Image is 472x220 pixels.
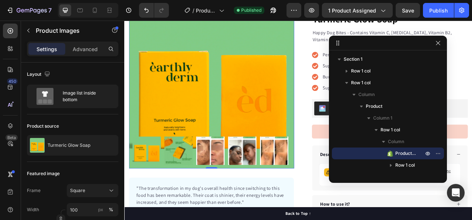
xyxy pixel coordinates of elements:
[239,132,437,150] button: Out of stock
[241,7,261,14] span: Published
[447,184,465,202] div: Open Intercom Messenger
[242,103,305,121] button: Kaching Bundles
[73,45,98,53] p: Advanced
[267,188,421,203] p: Highlight key benefits with product description.
[139,3,169,18] div: Undo/Redo
[351,79,371,86] span: Row 1 col
[27,170,60,177] div: Featured image
[322,3,393,18] button: 1 product assigned
[321,137,354,146] div: Out of stock
[27,206,39,213] label: Width
[373,114,392,122] span: Column 1
[396,3,420,18] button: Save
[252,39,383,48] p: Perfect for sensitive tummies
[48,6,52,15] p: 7
[124,21,472,220] iframe: To enrich screen reader interactions, please activate Accessibility in Grammarly extension settings
[67,203,118,216] input: px%
[249,166,280,175] p: Description
[381,126,400,134] span: Row 1 col
[366,189,399,194] span: Add description
[196,7,216,14] span: Product Page - [DATE] 12:58:00
[388,138,404,145] span: Column
[109,206,113,213] div: %
[344,56,362,63] span: Section 1
[27,70,52,79] div: Layout
[27,187,41,194] label: Frame
[252,53,383,62] p: Supercharge immunity System
[247,107,256,116] img: KachingBundles.png
[328,7,376,14] span: 1 product assigned
[239,11,436,29] p: Happy Dog Bites - Contains Vitamin C, [MEDICAL_DATA], Vitamin B2, Vitamin B1, [MEDICAL_DATA] and ...
[252,67,383,76] p: Bursting with protein, vitamins, and minerals
[67,184,118,197] button: Square
[402,7,414,14] span: Save
[63,88,108,105] div: Image list inside bottom
[96,205,105,214] button: %
[395,173,415,181] span: Row 1 col
[48,143,90,148] p: Turmeric Glow Soap
[6,135,18,141] div: Beta
[36,26,98,35] p: Product Images
[366,103,382,110] span: Product
[423,3,454,18] button: Publish
[27,123,59,129] div: Product source
[351,67,371,75] span: Row 1 col
[192,7,194,14] span: /
[107,205,115,214] button: px
[429,7,448,14] div: Publish
[7,78,18,84] div: 450
[252,81,383,90] p: Supports strong muscles, increases bone strength
[30,138,45,153] img: product feature img
[70,187,85,194] span: Square
[395,150,416,157] span: Product Images
[3,3,55,18] button: 7
[98,206,103,213] div: px
[358,91,375,98] span: Column
[37,45,57,53] p: Settings
[395,162,415,169] span: Row 1 col
[262,107,299,115] div: Kaching Bundles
